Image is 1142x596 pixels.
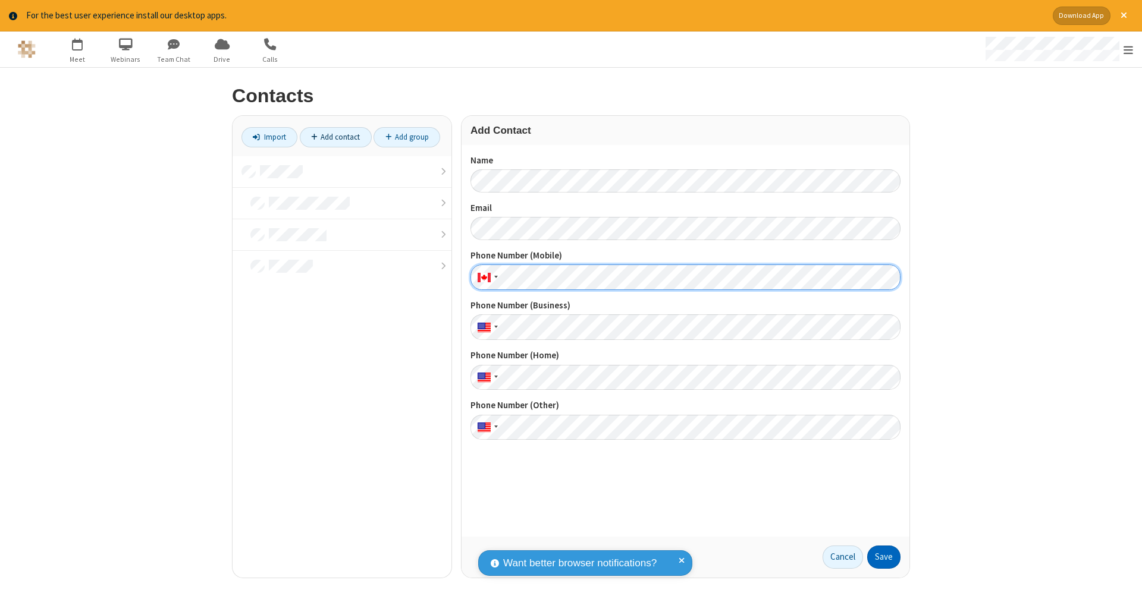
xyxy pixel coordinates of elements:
[374,127,440,147] a: Add group
[300,127,372,147] a: Add contact
[1053,7,1110,25] button: Download App
[55,54,100,65] span: Meet
[241,127,297,147] a: Import
[823,545,863,569] a: Cancel
[248,54,293,65] span: Calls
[26,9,1044,23] div: For the best user experience install our desktop apps.
[4,31,49,67] button: Logo
[18,40,36,58] img: QA Selenium DO NOT DELETE OR CHANGE
[103,54,148,65] span: Webinars
[470,264,501,290] div: Canada: + 1
[470,125,901,136] h3: Add Contact
[470,201,901,215] label: Email
[867,545,901,569] button: Save
[503,556,657,571] span: Want better browser notifications?
[470,399,901,412] label: Phone Number (Other)
[200,54,244,65] span: Drive
[1115,7,1133,25] button: Close alert
[974,31,1142,67] div: Open menu
[470,154,901,168] label: Name
[470,365,501,390] div: United States: + 1
[470,249,901,263] label: Phone Number (Mobile)
[470,299,901,313] label: Phone Number (Business)
[152,54,196,65] span: Team Chat
[470,415,501,440] div: United States: + 1
[470,349,901,362] label: Phone Number (Home)
[470,314,501,340] div: United States: + 1
[232,86,910,106] h2: Contacts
